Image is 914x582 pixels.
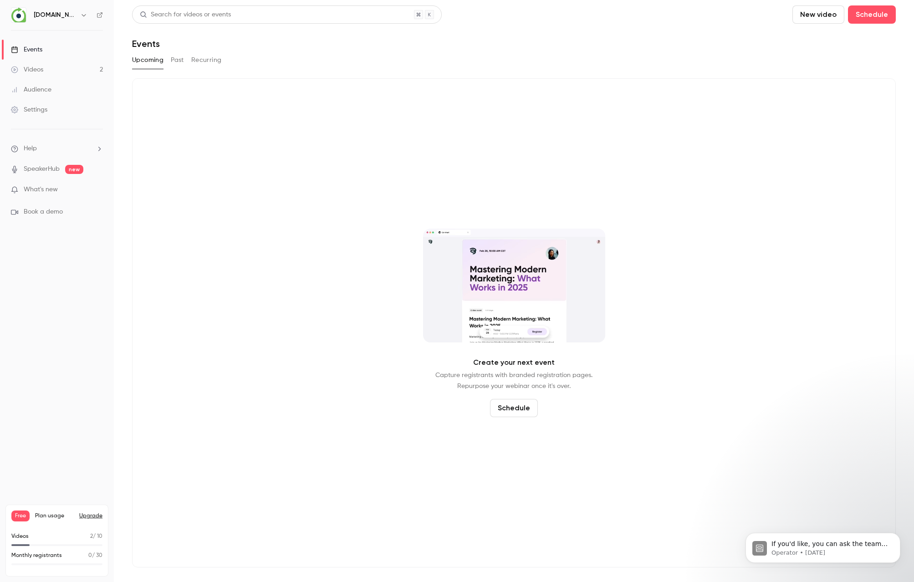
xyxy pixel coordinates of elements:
[34,10,77,20] h6: [DOMAIN_NAME]
[171,53,184,67] button: Past
[732,514,914,577] iframe: Intercom notifications message
[11,85,51,94] div: Audience
[11,551,62,560] p: Monthly registrants
[11,144,103,153] li: help-dropdown-opener
[848,5,896,24] button: Schedule
[11,532,29,541] p: Videos
[90,534,93,539] span: 2
[132,38,160,49] h1: Events
[90,532,102,541] p: / 10
[191,53,222,67] button: Recurring
[65,165,83,174] span: new
[88,553,92,558] span: 0
[88,551,102,560] p: / 30
[24,164,60,174] a: SpeakerHub
[792,5,844,24] button: New video
[24,207,63,217] span: Book a demo
[132,53,163,67] button: Upcoming
[11,511,30,521] span: Free
[490,399,538,417] button: Schedule
[35,512,74,520] span: Plan usage
[140,10,231,20] div: Search for videos or events
[79,512,102,520] button: Upgrade
[11,105,47,114] div: Settings
[473,357,555,368] p: Create your next event
[24,144,37,153] span: Help
[435,370,592,392] p: Capture registrants with branded registration pages. Repurpose your webinar once it's over.
[11,45,42,54] div: Events
[11,65,43,74] div: Videos
[11,8,26,22] img: Rev.io
[24,185,58,194] span: What's new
